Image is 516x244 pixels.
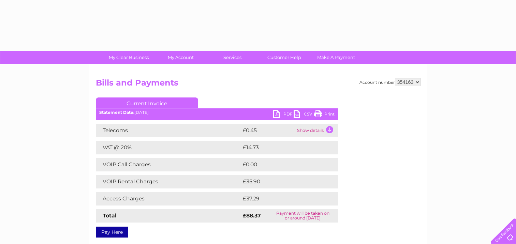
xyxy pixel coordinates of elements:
a: PDF [273,110,294,120]
strong: Total [103,212,117,219]
td: £14.73 [241,141,324,154]
td: VOIP Call Charges [96,158,241,171]
a: Pay Here [96,227,128,238]
td: Access Charges [96,192,241,205]
a: My Account [152,51,209,64]
h2: Bills and Payments [96,78,421,91]
b: Statement Date: [99,110,134,115]
td: VOIP Rental Charges [96,175,241,188]
a: Make A Payment [308,51,364,64]
a: Services [204,51,261,64]
a: My Clear Business [101,51,157,64]
td: Payment will be taken on or around [DATE] [268,209,338,223]
a: Customer Help [256,51,312,64]
td: £0.45 [241,124,295,137]
a: Current Invoice [96,97,198,108]
strong: £88.37 [243,212,261,219]
a: CSV [294,110,314,120]
div: [DATE] [96,110,338,115]
td: £37.29 [241,192,324,205]
div: Account number [359,78,421,86]
a: Print [314,110,335,120]
td: VAT @ 20% [96,141,241,154]
td: £35.90 [241,175,324,188]
td: Telecoms [96,124,241,137]
td: £0.00 [241,158,322,171]
td: Show details [295,124,338,137]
